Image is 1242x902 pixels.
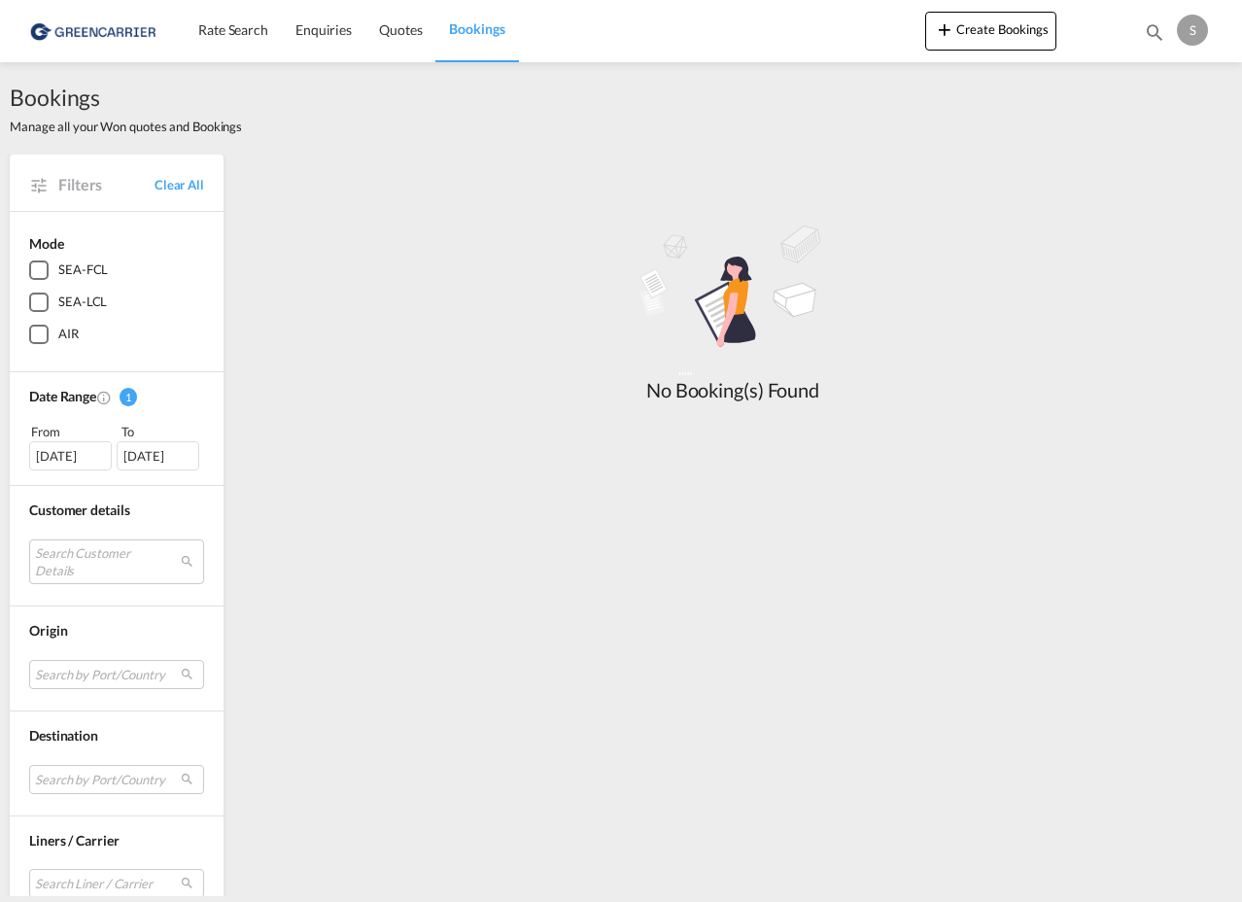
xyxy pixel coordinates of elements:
span: Enquiries [295,21,352,38]
md-checkbox: AIR [29,325,204,344]
div: AIR [58,325,79,344]
span: Date Range [29,388,96,404]
a: Clear All [155,176,204,193]
div: S [1177,15,1208,46]
div: SEA-FCL [58,260,108,280]
span: Origin [29,622,67,639]
md-icon: icon-magnify [1144,21,1165,43]
span: 1 [120,388,137,406]
div: From [29,422,115,441]
md-icon: assets/icons/custom/empty_shipments.svg [587,216,879,376]
div: Destination [29,726,204,746]
span: Filters [58,174,155,195]
div: Origin [29,621,204,641]
span: Bookings [449,20,504,37]
div: Customer details [29,501,204,520]
span: Customer details [29,502,129,518]
div: icon-magnify [1144,21,1165,51]
div: No Booking(s) Found [587,376,879,403]
md-checkbox: SEA-LCL [29,293,204,312]
span: Manage all your Won quotes and Bookings [10,118,242,135]
span: Rate Search [198,21,268,38]
span: Quotes [379,21,422,38]
div: To [120,422,205,441]
div: [DATE] [117,441,199,470]
img: 1378a7308afe11ef83610d9e779c6b34.png [29,9,160,52]
div: SEA-LCL [58,293,107,312]
button: icon-plus 400-fgCreate Bookings [925,12,1056,51]
span: Liners / Carrier [29,832,119,849]
span: Mode [29,235,64,252]
md-icon: Created On [96,390,112,405]
span: Destination [29,727,98,744]
md-checkbox: SEA-FCL [29,260,204,280]
span: Bookings [10,82,242,113]
div: Liners / Carrier [29,831,204,850]
md-icon: icon-plus 400-fg [933,17,956,41]
div: [DATE] [29,441,112,470]
span: From To [DATE][DATE] [29,422,204,470]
